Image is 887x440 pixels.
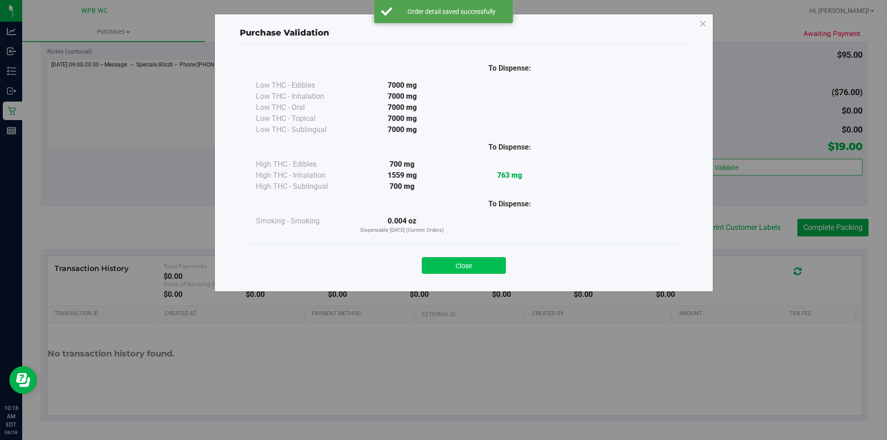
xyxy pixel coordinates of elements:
[240,28,329,38] span: Purchase Validation
[397,7,506,16] div: Order detail saved successfully
[456,63,564,74] div: To Dispense:
[256,102,348,113] div: Low THC - Oral
[348,91,456,102] div: 7000 mg
[348,80,456,91] div: 7000 mg
[9,366,37,394] iframe: Resource center
[256,181,348,192] div: High THC - Sublingual
[348,159,456,170] div: 700 mg
[256,216,348,227] div: Smoking - Smoking
[348,227,456,235] p: Dispensable [DATE] (Current Orders)
[348,102,456,113] div: 7000 mg
[256,91,348,102] div: Low THC - Inhalation
[256,170,348,181] div: High THC - Inhalation
[256,124,348,135] div: Low THC - Sublingual
[456,199,564,210] div: To Dispense:
[348,181,456,192] div: 700 mg
[497,171,522,180] strong: 763 mg
[348,124,456,135] div: 7000 mg
[422,257,506,274] button: Close
[348,170,456,181] div: 1559 mg
[256,159,348,170] div: High THC - Edibles
[348,216,456,235] div: 0.004 oz
[456,142,564,153] div: To Dispense:
[256,80,348,91] div: Low THC - Edibles
[348,113,456,124] div: 7000 mg
[256,113,348,124] div: Low THC - Topical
